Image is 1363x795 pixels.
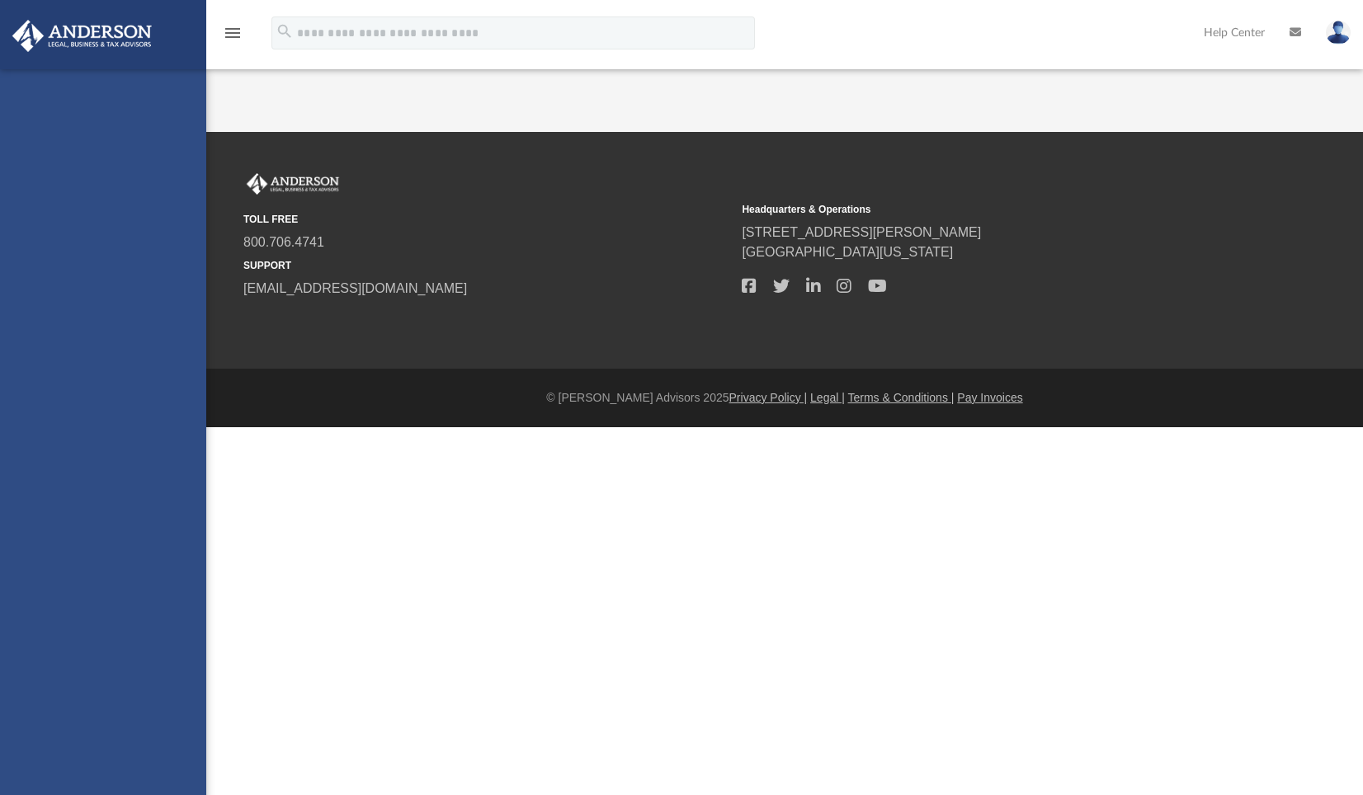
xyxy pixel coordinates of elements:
[243,281,467,295] a: [EMAIL_ADDRESS][DOMAIN_NAME]
[223,23,243,43] i: menu
[243,258,730,273] small: SUPPORT
[729,391,808,404] a: Privacy Policy |
[206,389,1363,407] div: © [PERSON_NAME] Advisors 2025
[810,391,845,404] a: Legal |
[742,245,953,259] a: [GEOGRAPHIC_DATA][US_STATE]
[243,235,324,249] a: 800.706.4741
[276,22,294,40] i: search
[243,212,730,227] small: TOLL FREE
[1326,21,1351,45] img: User Pic
[742,202,1229,217] small: Headquarters & Operations
[742,225,981,239] a: [STREET_ADDRESS][PERSON_NAME]
[7,20,157,52] img: Anderson Advisors Platinum Portal
[957,391,1022,404] a: Pay Invoices
[243,173,342,195] img: Anderson Advisors Platinum Portal
[223,31,243,43] a: menu
[848,391,955,404] a: Terms & Conditions |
